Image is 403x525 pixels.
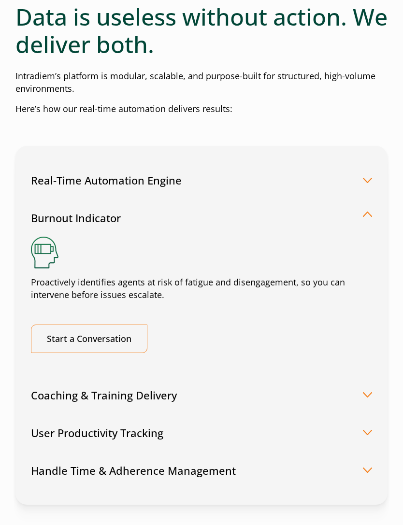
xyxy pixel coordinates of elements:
[31,414,372,452] button: User Productivity Tracking
[31,276,372,301] p: Proactively identifies agents at risk of fatigue and disengagement, so you can intervene before i...
[31,376,372,414] button: Coaching & Training Delivery
[31,199,372,229] button: Burnout Indicator
[31,452,372,489] button: Handle Time & Adherence Management
[31,237,58,269] img: Burnout Indicator
[15,70,388,95] p: Intradiem’s platform is modular, scalable, and purpose-built for structured, high-volume environm...
[31,325,147,353] a: Start a Conversation
[15,103,388,115] p: Here’s how our real-time automation delivers results:
[15,3,388,58] h2: Data is useless without action. We deliver both.
[31,161,372,199] button: Real-Time Automation Engine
